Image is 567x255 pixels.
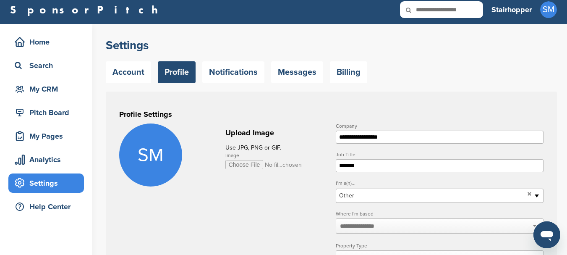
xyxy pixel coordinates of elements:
a: Notifications [202,61,264,83]
span: Other [339,191,524,201]
a: Account [106,61,151,83]
label: Property Type [336,243,543,248]
div: Analytics [13,152,84,167]
label: Image [225,153,327,158]
label: Job Title [336,152,543,157]
a: Profile [158,61,196,83]
span: SM [119,124,182,187]
label: Company [336,124,543,129]
div: Search [13,58,84,73]
div: My CRM [13,81,84,97]
label: I’m a(n)... [336,181,543,186]
h3: Stairhopper [491,4,532,16]
div: Home [13,34,84,50]
div: Pitch Board [13,105,84,120]
div: Settings [13,176,84,191]
a: Analytics [8,150,84,169]
a: Pitch Board [8,103,84,122]
a: My Pages [8,126,84,146]
a: Messages [271,61,323,83]
a: Help Center [8,197,84,216]
p: Use JPG, PNG or GIF. [225,142,327,153]
h2: Upload Image [225,127,327,139]
a: Search [8,56,84,75]
span: SM [540,1,557,18]
div: Help Center [13,199,84,214]
div: My Pages [13,129,84,144]
a: Stairhopper [491,0,532,19]
a: Billing [330,61,367,83]
a: My CRM [8,79,84,99]
a: Home [8,32,84,52]
h3: Profile Settings [119,108,543,120]
a: SponsorPitch [10,4,163,15]
label: Where I'm based [336,211,543,216]
h2: Settings [106,38,557,53]
iframe: Button to launch messaging window [533,221,560,248]
a: Settings [8,174,84,193]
